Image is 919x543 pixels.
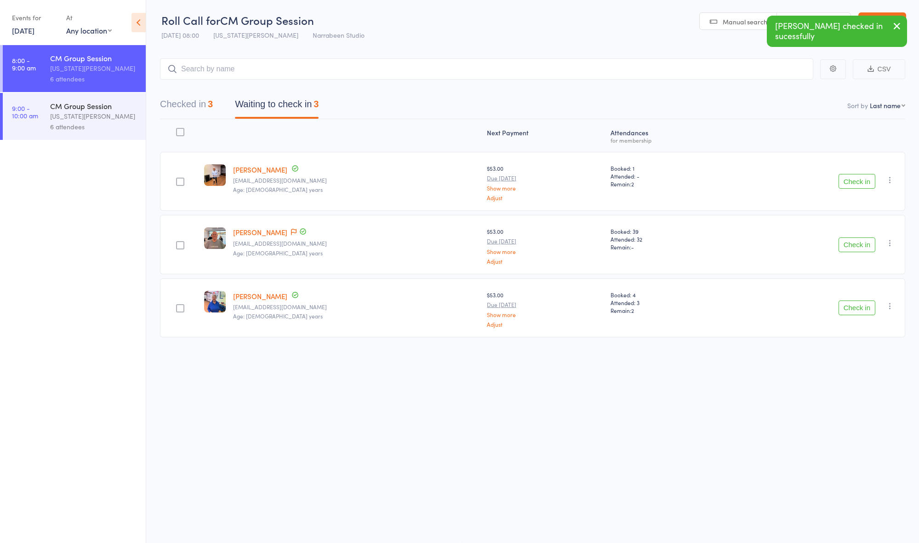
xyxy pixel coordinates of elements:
[50,53,138,63] div: CM Group Session
[487,185,603,191] a: Show more
[611,172,725,180] span: Attended: -
[50,63,138,74] div: [US_STATE][PERSON_NAME]
[631,243,634,251] span: -
[631,306,634,314] span: 2
[487,175,603,181] small: Due [DATE]
[220,12,314,28] span: CM Group Session
[50,111,138,121] div: [US_STATE][PERSON_NAME]
[487,227,603,264] div: $53.00
[631,180,634,188] span: 2
[870,101,901,110] div: Last name
[161,30,199,40] span: [DATE] 08:00
[12,10,57,25] div: Events for
[50,121,138,132] div: 6 attendees
[161,12,220,28] span: Roll Call for
[160,94,213,119] button: Checked in3
[487,312,603,318] a: Show more
[233,304,480,310] small: princessdaisysandy@gmail.com
[233,240,480,247] small: ianwillis8@gmail.com
[487,301,603,308] small: Due [DATE]
[12,57,36,71] time: 8:00 - 9:00 am
[204,164,226,186] img: image1746394107.png
[611,137,725,143] div: for membership
[487,195,603,201] a: Adjust
[233,249,323,257] span: Age: [DEMOGRAPHIC_DATA] years
[233,185,323,193] span: Age: [DEMOGRAPHIC_DATA] years
[487,164,603,201] div: $53.00
[611,306,725,314] span: Remain:
[235,94,319,119] button: Waiting to check in3
[12,25,34,35] a: [DATE]
[483,123,607,148] div: Next Payment
[487,321,603,327] a: Adjust
[839,300,875,315] button: Check in
[160,58,813,80] input: Search by name
[3,45,146,92] a: 8:00 -9:00 amCM Group Session[US_STATE][PERSON_NAME]6 attendees
[611,180,725,188] span: Remain:
[66,25,112,35] div: Any location
[839,174,875,189] button: Check in
[839,237,875,252] button: Check in
[611,299,725,306] span: Attended: 3
[611,164,725,172] span: Booked: 1
[313,30,365,40] span: Narrabeen Studio
[233,165,287,174] a: [PERSON_NAME]
[12,104,38,119] time: 9:00 - 10:00 am
[611,227,725,235] span: Booked: 39
[233,177,480,184] small: chrcoss@gmail.com
[233,312,323,320] span: Age: [DEMOGRAPHIC_DATA] years
[611,235,725,243] span: Attended: 32
[487,248,603,254] a: Show more
[213,30,298,40] span: [US_STATE][PERSON_NAME]
[611,243,725,251] span: Remain:
[611,291,725,299] span: Booked: 4
[50,74,138,84] div: 6 attendees
[767,16,907,47] div: [PERSON_NAME] checked in sucessfully
[208,99,213,109] div: 3
[66,10,112,25] div: At
[853,59,905,79] button: CSV
[233,291,287,301] a: [PERSON_NAME]
[858,12,906,31] a: Exit roll call
[233,227,287,237] a: [PERSON_NAME]
[204,227,226,249] img: image1752402278.png
[487,291,603,327] div: $53.00
[3,93,146,140] a: 9:00 -10:00 amCM Group Session[US_STATE][PERSON_NAME]6 attendees
[847,101,868,110] label: Sort by
[487,258,603,264] a: Adjust
[607,123,728,148] div: Atten­dances
[50,101,138,111] div: CM Group Session
[204,291,226,312] img: image1746394065.png
[723,17,767,26] span: Manual search
[487,238,603,244] small: Due [DATE]
[314,99,319,109] div: 3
